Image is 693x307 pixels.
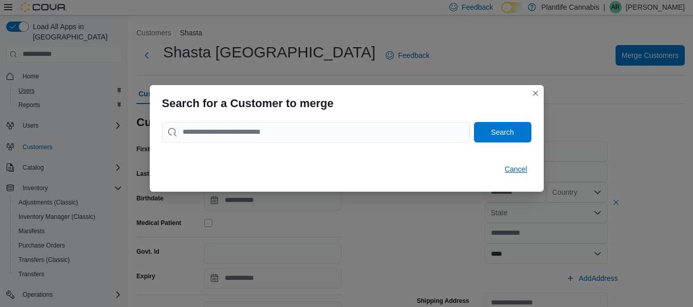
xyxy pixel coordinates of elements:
h3: Search for a Customer to merge [162,97,334,110]
button: Search [474,122,531,142]
span: Cancel [505,164,527,174]
button: Cancel [501,159,531,179]
button: Closes this modal window [529,87,542,99]
span: Search [491,127,513,137]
